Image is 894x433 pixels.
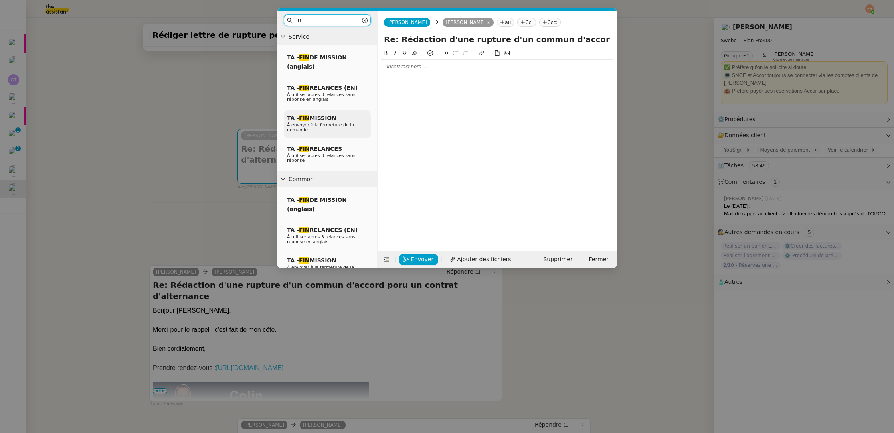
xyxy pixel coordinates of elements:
span: À envoyer à la fermeture de la demande [287,265,354,275]
button: Ajouter des fichiers [445,254,516,265]
nz-tag: Cc: [517,18,536,27]
em: FIN [299,85,310,91]
span: À utiliser après 3 relances sans réponse en anglais [287,234,356,244]
em: FIN [299,257,310,264]
span: TA - MISSION [287,257,336,264]
span: Ajouter des fichiers [457,255,511,264]
span: Envoyer [411,255,433,264]
span: À envoyer à la fermeture de la demande [287,122,354,132]
em: FIN [299,54,310,61]
span: Supprimer [543,255,572,264]
em: FIN [299,197,310,203]
em: FIN [299,146,310,152]
button: Envoyer [399,254,438,265]
em: FIN [299,227,310,233]
input: Templates [294,16,360,25]
nz-tag: [PERSON_NAME] [443,18,494,27]
button: Fermer [584,254,613,265]
nz-tag: au [497,18,514,27]
span: Common [289,175,374,184]
span: À utiliser après 3 relances sans réponse en anglais [287,92,356,102]
nz-tag: Ccc: [539,18,561,27]
button: Supprimer [538,254,577,265]
span: TA - RELANCES (EN) [287,227,358,233]
span: TA - RELANCES [287,146,342,152]
span: TA - DE MISSION (anglais) [287,54,347,70]
span: TA - RELANCES (EN) [287,85,358,91]
span: À utiliser après 3 relances sans réponse [287,153,356,163]
em: FIN [299,115,310,121]
span: Fermer [589,255,609,264]
div: Service [277,29,377,45]
span: TA - MISSION [287,115,336,121]
span: [PERSON_NAME] [387,20,427,25]
div: Common [277,171,377,187]
span: Service [289,32,374,41]
span: TA - DE MISSION (anglais) [287,197,347,212]
input: Subject [384,33,610,45]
